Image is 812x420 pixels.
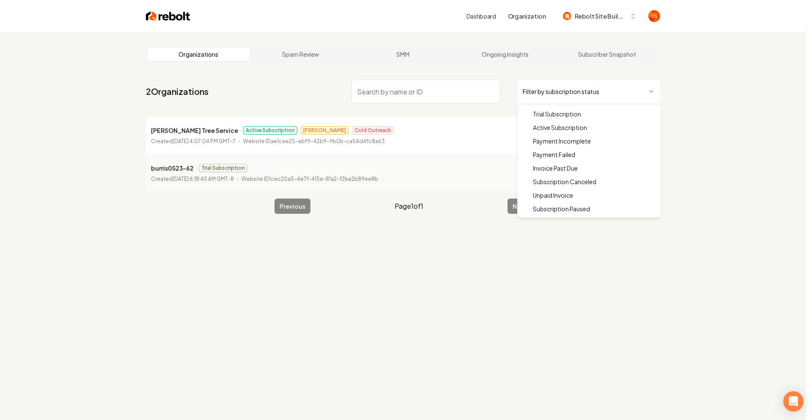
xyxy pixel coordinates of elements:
[533,123,587,132] span: Active Subscription
[533,204,590,213] span: Subscription Paused
[533,164,578,172] span: Invoice Past Due
[533,177,596,186] span: Subscription Canceled
[533,110,581,118] span: Trial Subscription
[533,137,591,145] span: Payment Incomplete
[533,191,573,199] span: Unpaid Invoice
[533,150,575,159] span: Payment Failed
